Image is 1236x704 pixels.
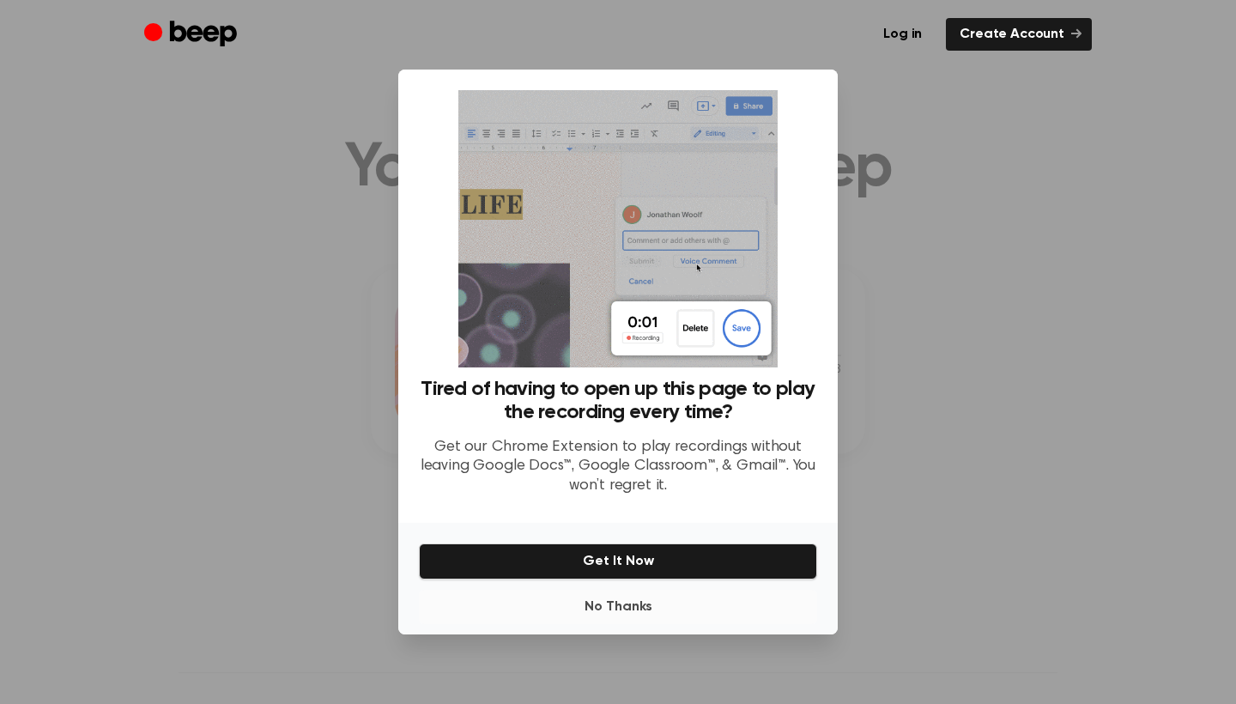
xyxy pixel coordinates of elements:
[458,90,777,367] img: Beep extension in action
[419,378,817,424] h3: Tired of having to open up this page to play the recording every time?
[946,18,1092,51] a: Create Account
[419,438,817,496] p: Get our Chrome Extension to play recordings without leaving Google Docs™, Google Classroom™, & Gm...
[144,18,241,52] a: Beep
[419,543,817,580] button: Get It Now
[419,590,817,624] button: No Thanks
[869,18,936,51] a: Log in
